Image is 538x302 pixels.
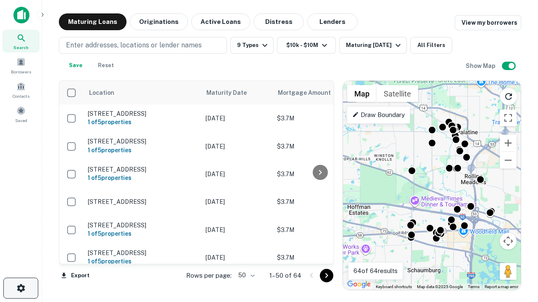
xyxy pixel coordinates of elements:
[59,269,92,282] button: Export
[13,7,29,23] img: capitalize-icon.png
[191,13,250,30] button: Active Loans
[277,142,361,151] p: $3.7M
[201,81,273,104] th: Maturity Date
[15,117,27,124] span: Saved
[88,249,197,257] p: [STREET_ADDRESS]
[347,85,377,102] button: Show street map
[88,166,197,173] p: [STREET_ADDRESS]
[269,271,301,281] p: 1–50 of 64
[88,257,197,266] h6: 1 of 5 properties
[84,81,201,104] th: Location
[346,40,403,50] div: Maturing [DATE]
[130,13,188,30] button: Originations
[277,169,361,179] p: $3.7M
[3,103,40,125] a: Saved
[377,85,418,102] button: Show satellite imagery
[376,284,412,290] button: Keyboard shortcuts
[343,81,521,290] div: 0 0
[500,109,517,126] button: Toggle fullscreen view
[345,279,373,290] a: Open this area in Google Maps (opens a new window)
[230,37,274,54] button: 9 Types
[277,37,336,54] button: $10k - $10M
[277,197,361,206] p: $3.7M
[88,117,197,127] h6: 1 of 5 properties
[500,152,517,169] button: Zoom out
[253,13,304,30] button: Distress
[235,269,256,281] div: 50
[278,88,342,98] span: Mortgage Amount
[13,93,29,99] span: Contacts
[88,146,197,155] h6: 1 of 5 properties
[496,235,538,275] iframe: Chat Widget
[206,142,269,151] p: [DATE]
[89,88,114,98] span: Location
[345,279,373,290] img: Google
[485,284,518,289] a: Report a map error
[339,37,407,54] button: Maturing [DATE]
[468,284,480,289] a: Terms (opens in new tab)
[277,225,361,234] p: $3.7M
[59,37,227,54] button: Enter addresses, locations or lender names
[466,61,497,70] h6: Show Map
[88,110,197,117] p: [STREET_ADDRESS]
[352,110,405,120] p: Draw Boundary
[206,88,258,98] span: Maturity Date
[277,114,361,123] p: $3.7M
[11,68,31,75] span: Borrowers
[500,88,517,105] button: Reload search area
[206,197,269,206] p: [DATE]
[410,37,452,54] button: All Filters
[500,233,517,250] button: Map camera controls
[455,15,521,30] a: View my borrowers
[88,221,197,229] p: [STREET_ADDRESS]
[277,253,361,262] p: $3.7M
[88,229,197,238] h6: 1 of 5 properties
[500,135,517,151] button: Zoom in
[273,81,365,104] th: Mortgage Amount
[59,13,127,30] button: Maturing Loans
[3,30,40,52] a: Search
[13,44,29,51] span: Search
[62,57,89,74] button: Save your search to get updates of matches that match your search criteria.
[353,266,398,276] p: 64 of 64 results
[320,269,333,282] button: Go to next page
[206,169,269,179] p: [DATE]
[206,114,269,123] p: [DATE]
[88,138,197,145] p: [STREET_ADDRESS]
[186,271,232,281] p: Rows per page:
[88,173,197,182] h6: 1 of 5 properties
[3,54,40,77] a: Borrowers
[206,225,269,234] p: [DATE]
[3,78,40,101] a: Contacts
[66,40,202,50] p: Enter addresses, locations or lender names
[307,13,358,30] button: Lenders
[88,198,197,206] p: [STREET_ADDRESS]
[206,253,269,262] p: [DATE]
[92,57,119,74] button: Reset
[417,284,463,289] span: Map data ©2025 Google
